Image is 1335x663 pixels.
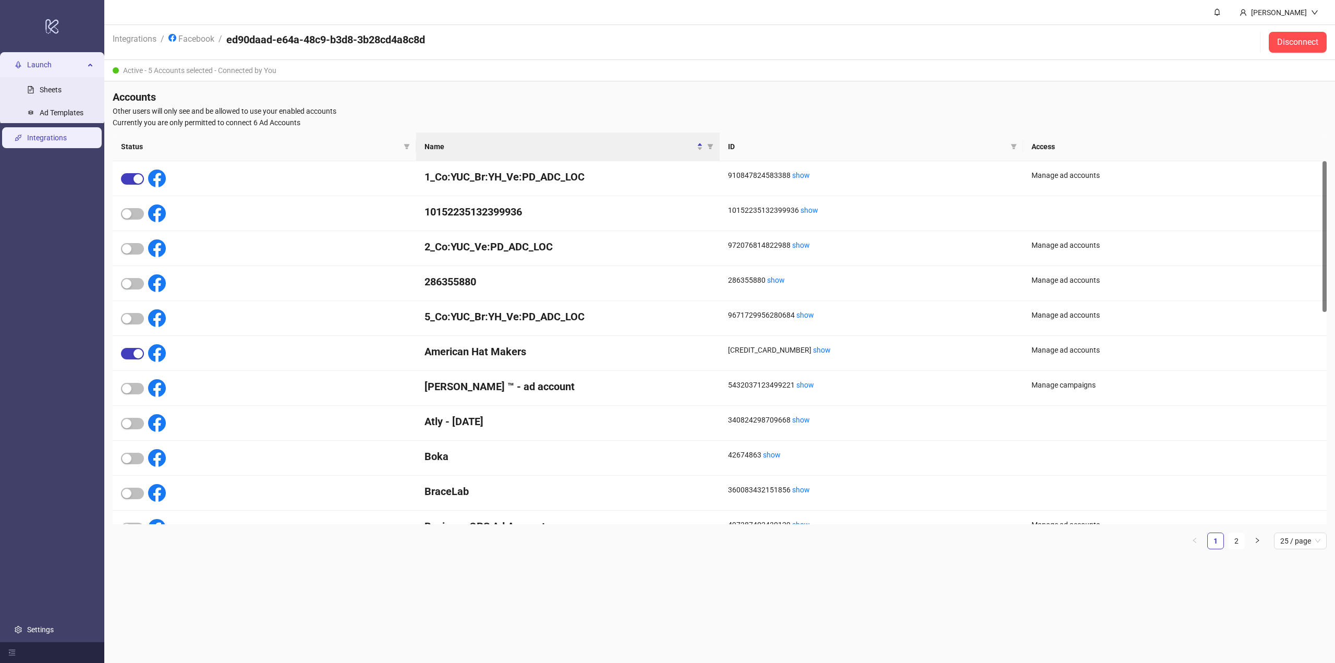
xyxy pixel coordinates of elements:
a: Integrations [27,134,67,142]
div: Manage ad accounts [1031,344,1318,356]
button: left [1186,533,1203,549]
div: Manage ad accounts [1031,309,1318,321]
li: / [219,32,222,52]
h4: American Hat Makers [424,344,711,359]
span: filter [1011,143,1017,150]
li: 2 [1228,533,1245,549]
span: filter [404,143,410,150]
h4: Business GPS Ad Account [424,519,711,534]
a: show [796,311,814,319]
span: ID [728,141,1006,152]
span: left [1192,537,1198,544]
a: 1 [1208,533,1223,549]
a: Facebook [166,32,216,44]
h4: Atly - [DATE] [424,414,711,429]
h4: 1_Co:YUC_Br:YH_Ve:PD_ADC_LOC [424,170,711,184]
span: right [1254,537,1260,544]
th: Name [416,132,720,161]
a: show [767,276,785,284]
div: Manage campaigns [1031,379,1318,391]
span: Currently you are only permitted to connect 6 Ad Accounts [113,117,1327,128]
a: show [800,206,818,214]
div: Page Size [1274,533,1327,549]
span: menu-fold [8,649,16,656]
div: 910847824583388 [728,170,1015,181]
a: show [796,381,814,389]
h4: 10152235132399936 [424,204,711,219]
span: rocket [15,61,22,68]
h4: 2_Co:YUC_Ve:PD_ADC_LOC [424,239,711,254]
h4: BraceLab [424,484,711,499]
div: Manage ad accounts [1031,239,1318,251]
a: show [792,241,810,249]
div: 286355880 [728,274,1015,286]
h4: Boka [424,449,711,464]
div: Manage ad accounts [1031,519,1318,531]
div: Manage ad accounts [1031,170,1318,181]
a: Integrations [111,32,159,44]
li: / [161,32,164,52]
span: down [1311,9,1318,16]
a: show [792,171,810,179]
span: 25 / page [1280,533,1320,549]
span: Launch [27,54,84,75]
button: Disconnect [1269,32,1327,53]
span: filter [402,139,412,154]
h4: Accounts [113,90,1327,104]
a: show [792,416,810,424]
span: filter [707,143,713,150]
div: 42674863 [728,449,1015,461]
span: filter [705,139,715,154]
div: 340824298709668 [728,414,1015,426]
button: right [1249,533,1266,549]
span: Status [121,141,399,152]
a: show [813,346,831,354]
span: Other users will only see and be allowed to use your enabled accounts [113,105,1327,117]
a: show [792,486,810,494]
span: bell [1213,8,1221,16]
div: 360083432151856 [728,484,1015,496]
div: 972076814822988 [728,239,1015,251]
a: show [763,451,781,459]
div: Manage ad accounts [1031,274,1318,286]
div: 5432037123499221 [728,379,1015,391]
h4: 286355880 [424,274,711,289]
li: Previous Page [1186,533,1203,549]
h4: 5_Co:YUC_Br:YH_Ve:PD_ADC_LOC [424,309,711,324]
div: [CREDIT_CARD_NUMBER] [728,344,1015,356]
span: Name [424,141,695,152]
span: filter [1009,139,1019,154]
div: 9671729956280684 [728,309,1015,321]
a: Sheets [40,86,62,94]
li: Next Page [1249,533,1266,549]
h4: ed90daad-e64a-48c9-b3d8-3b28cd4a8c8d [226,32,425,47]
h4: [PERSON_NAME] ™ - ad account [424,379,711,394]
div: 497387402430129 [728,519,1015,531]
a: Ad Templates [40,109,83,117]
div: 10152235132399936 [728,204,1015,216]
span: Disconnect [1277,38,1318,47]
a: 2 [1229,533,1244,549]
div: [PERSON_NAME] [1247,7,1311,18]
a: Settings [27,625,54,634]
span: user [1240,9,1247,16]
li: 1 [1207,533,1224,549]
div: Active - 5 Accounts selected - Connected by You [104,60,1335,81]
a: show [792,521,810,529]
th: Access [1023,132,1327,161]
